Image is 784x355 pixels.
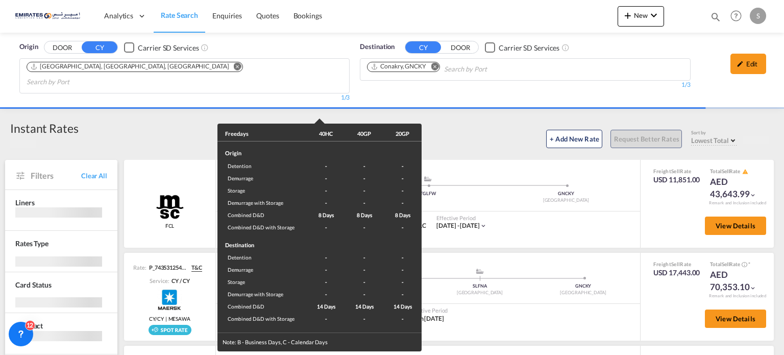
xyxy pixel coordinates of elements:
[396,130,409,137] div: 20GP
[217,209,307,221] td: Combined D&D
[307,264,345,276] td: -
[307,313,345,333] td: -
[394,303,412,310] span: 14 Days
[383,160,422,172] td: -
[217,141,307,160] td: Origin
[307,197,345,209] td: -
[345,313,383,333] td: -
[345,197,383,209] td: -
[383,251,422,264] td: -
[383,172,422,184] td: -
[345,172,383,184] td: -
[345,221,383,233] td: -
[217,124,307,141] th: Freedays
[217,160,307,172] td: Detention
[383,313,422,333] td: -
[345,160,383,172] td: -
[345,251,383,264] td: -
[345,264,383,276] td: -
[307,160,345,172] td: -
[217,197,307,209] td: Demurrage with Storage
[317,303,335,310] span: 14 Days
[217,333,422,351] div: Note: B - Business Days, C - Calendar Days
[217,221,307,233] td: Combined D&D with Storage
[345,184,383,197] td: -
[383,197,422,209] td: -
[307,172,345,184] td: -
[345,288,383,300] td: -
[217,264,307,276] td: Demurrage
[217,300,307,313] td: Combined D&D
[383,288,422,300] td: -
[383,264,422,276] td: -
[217,276,307,288] td: Storage
[395,212,410,218] span: 8 Days
[307,288,345,300] td: -
[383,184,422,197] td: -
[307,251,345,264] td: -
[217,251,307,264] td: Detention
[383,221,422,233] td: -
[217,288,307,300] td: Demurrage with Storage
[319,130,333,137] div: 40HC
[357,130,371,137] div: 40GP
[217,313,307,333] td: Combined D&D with Storage
[307,184,345,197] td: -
[357,212,372,218] span: 8 Days
[217,184,307,197] td: Storage
[307,276,345,288] td: -
[217,233,307,251] td: Destination
[318,212,334,218] span: 8 Days
[345,276,383,288] td: -
[383,276,422,288] td: -
[307,221,345,233] td: -
[217,172,307,184] td: Demurrage
[355,303,374,310] span: 14 Days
